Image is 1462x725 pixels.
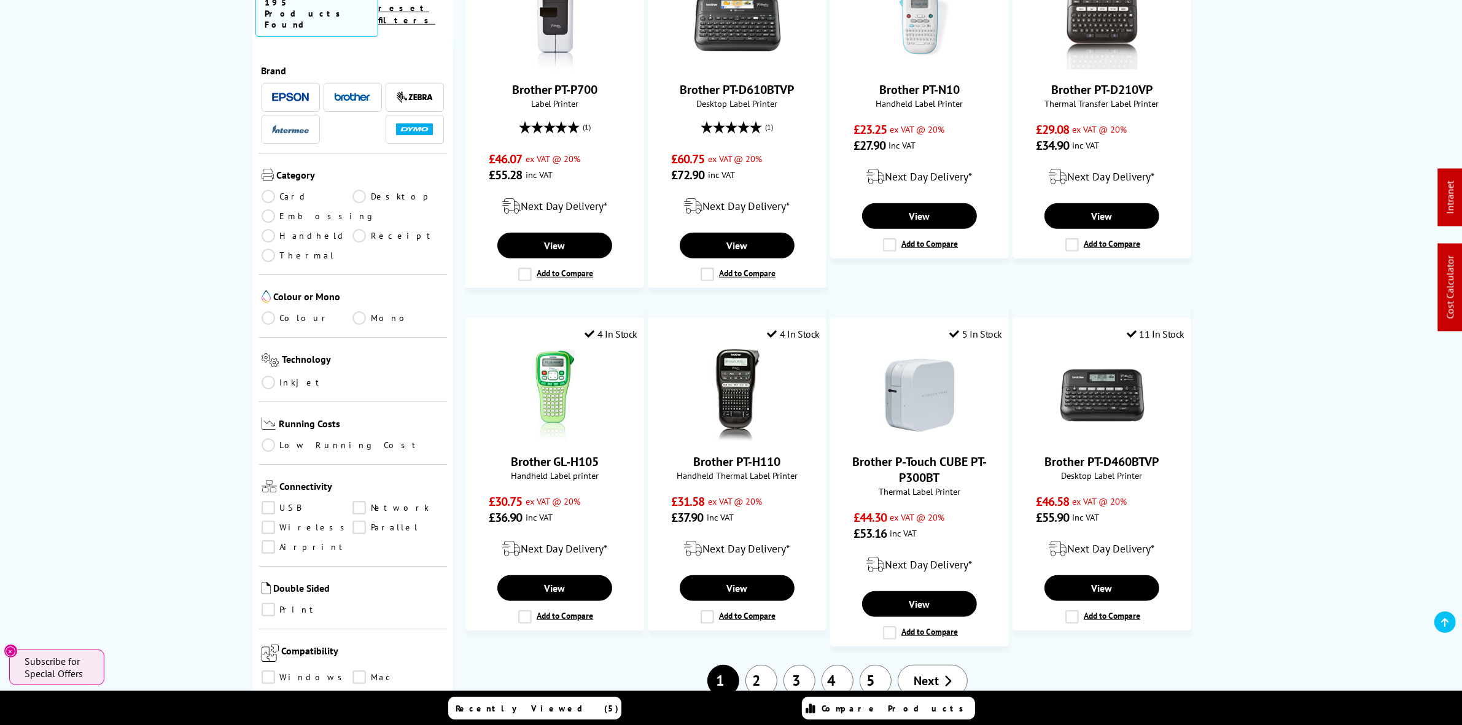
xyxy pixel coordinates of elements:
span: Thermal Transfer Label Printer [1019,98,1184,109]
span: ex VAT @ 20% [890,123,945,135]
a: Brother PT-N10 [879,82,960,98]
a: View [1044,203,1159,229]
span: £46.07 [489,151,523,167]
span: £55.90 [1036,510,1070,525]
div: modal_delivery [655,189,820,223]
img: Dymo [396,123,433,135]
span: £60.75 [671,151,705,167]
a: View [1044,575,1159,601]
span: £72.90 [671,167,705,183]
a: 2 [745,665,777,697]
span: Thermal Label Printer [837,486,1002,497]
span: Recently Viewed (5) [456,703,620,714]
span: Compatibility [282,645,445,664]
span: £53.16 [853,525,887,541]
img: Technology [262,353,279,367]
span: (1) [583,115,591,139]
label: Add to Compare [518,268,593,281]
span: Desktop Label Printer [1019,470,1184,481]
span: inc VAT [526,169,553,180]
a: Handheld [262,229,353,242]
span: Connectivity [280,480,445,495]
a: Brother PT-P700 [512,82,598,98]
span: Brand [262,64,445,77]
span: inc VAT [526,511,553,523]
span: inc VAT [889,139,916,151]
label: Add to Compare [1065,610,1140,624]
img: Running Costs [262,417,276,430]
a: Brother PT-D610BTVP [691,60,783,72]
a: Brother PT-D210VP [1056,60,1148,72]
a: Brother PT-D210VP [1051,82,1153,98]
div: modal_delivery [655,532,820,566]
a: Print [262,603,353,616]
a: Brother PT-N10 [874,60,966,72]
div: modal_delivery [837,548,1002,582]
a: Brother PT-D460BTVP [1056,432,1148,444]
span: £31.58 [671,494,705,510]
div: modal_delivery [472,532,637,566]
span: Double Sided [274,582,445,597]
div: modal_delivery [1019,160,1184,194]
span: inc VAT [890,527,917,539]
a: Dymo [396,122,433,137]
a: View [497,233,612,258]
img: Brother PT-D460BTVP [1056,349,1148,441]
span: (1) [766,115,774,139]
span: Desktop Label Printer [655,98,820,109]
a: Brother PT-H110 [691,432,783,444]
a: 3 [783,665,815,697]
a: Parallel [352,521,444,534]
span: Handheld Label printer [472,470,637,481]
a: Compare Products [802,697,975,719]
span: Colour or Mono [274,290,445,305]
label: Add to Compare [518,610,593,624]
label: Add to Compare [883,238,958,252]
img: Connectivity [262,480,277,492]
a: Desktop [352,190,444,203]
span: Label Printer [472,98,637,109]
span: £36.90 [489,510,523,525]
label: Add to Compare [701,268,776,281]
a: 5 [860,665,892,697]
span: Handheld Thermal Label Printer [655,470,820,481]
a: Intermec [272,122,309,137]
div: 4 In Stock [767,328,820,340]
span: inc VAT [707,511,734,523]
img: Double Sided [262,582,271,594]
a: Windows [262,670,353,684]
a: Mac [352,670,444,684]
a: Epson [272,90,309,105]
span: Next [914,673,939,689]
span: £27.90 [853,138,886,153]
label: Add to Compare [1065,238,1140,252]
span: £30.75 [489,494,523,510]
span: £44.30 [853,510,887,525]
span: £46.58 [1036,494,1070,510]
a: Brother PT-D460BTVP [1045,454,1159,470]
a: Intranet [1444,181,1456,214]
a: Next [898,665,968,697]
a: Cost Calculator [1444,256,1456,319]
span: inc VAT [1073,511,1100,523]
img: Brother [334,93,371,101]
a: 4 [822,665,853,697]
a: Mono [352,311,444,325]
a: Inkjet [262,376,353,389]
a: Brother GL-H105 [509,432,601,444]
span: inc VAT [708,169,735,180]
a: reset filters [378,2,435,26]
a: Brother [334,90,371,105]
div: 11 In Stock [1127,328,1184,340]
a: View [862,203,976,229]
img: Zebra [396,91,433,103]
a: Brother P-Touch CUBE PT-P300BT [852,454,987,486]
img: Brother PT-H110 [691,349,783,441]
div: 5 In Stock [949,328,1002,340]
span: ex VAT @ 20% [1073,495,1127,507]
div: 4 In Stock [585,328,637,340]
span: £34.90 [1036,138,1070,153]
span: Category [277,169,445,184]
a: Wireless [262,521,353,534]
div: modal_delivery [472,189,637,223]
